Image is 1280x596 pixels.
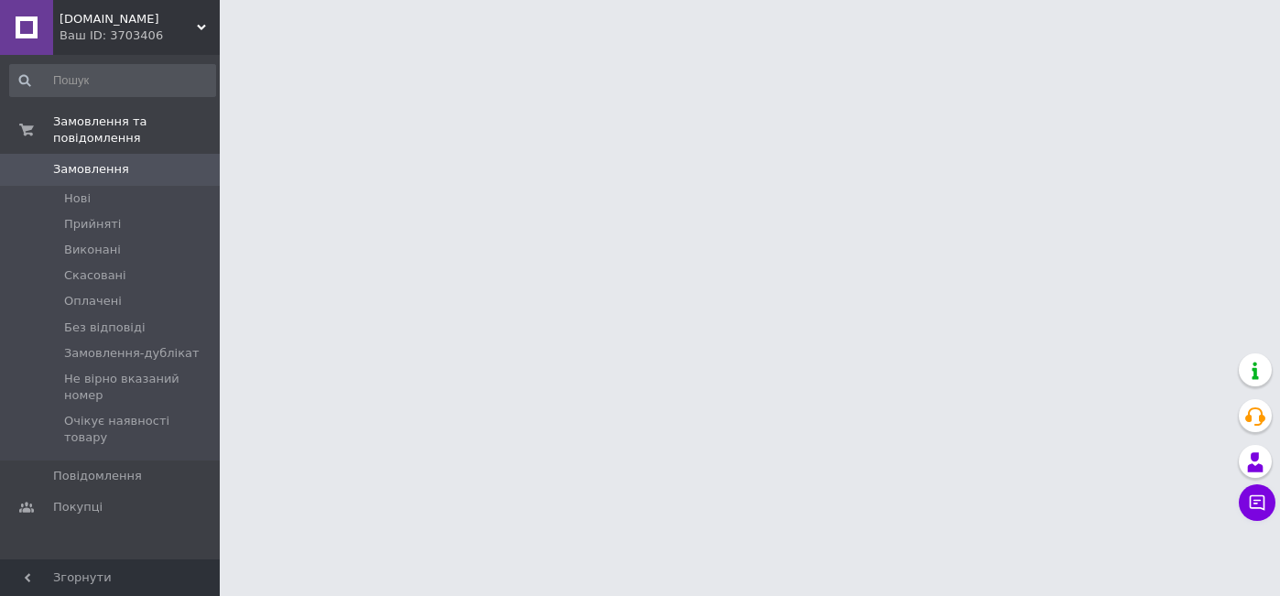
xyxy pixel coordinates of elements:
span: Не вірно вказаний номер [64,371,214,404]
span: Скасовані [64,267,126,284]
input: Пошук [9,64,216,97]
span: Comerce.com.ua [60,11,197,27]
span: Очікує наявності товару [64,413,214,446]
span: Без відповіді [64,320,146,336]
div: Ваш ID: 3703406 [60,27,220,44]
span: Покупці [53,499,103,515]
span: Замовлення [53,161,129,178]
span: Повідомлення [53,468,142,484]
span: Прийняті [64,216,121,233]
span: Оплачені [64,293,122,309]
span: Замовлення та повідомлення [53,114,220,146]
span: Виконані [64,242,121,258]
button: Чат з покупцем [1239,484,1275,521]
span: Нові [64,190,91,207]
span: Замовлення-дублікат [64,345,200,362]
